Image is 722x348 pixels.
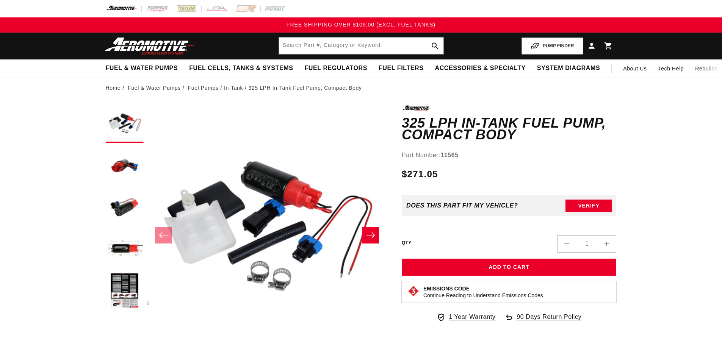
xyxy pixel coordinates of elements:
button: Verify [565,200,612,212]
button: Load image 3 in gallery view [106,189,144,226]
span: Tech Help [658,64,684,73]
span: Fuel & Water Pumps [106,64,178,72]
input: Search by Part Number, Category or Keyword [279,37,443,54]
summary: Fuel & Water Pumps [100,59,184,77]
span: Fuel Regulators [304,64,367,72]
button: Load image 5 in gallery view [106,272,144,310]
span: About Us [623,66,647,72]
button: Emissions CodeContinue Reading to Understand Emissions Codes [423,285,543,299]
label: QTY [402,240,412,246]
a: Fuel & Water Pumps [128,84,180,92]
summary: Fuel Filters [373,59,429,77]
span: 1 Year Warranty [449,312,495,322]
summary: Fuel Cells, Tanks & Systems [183,59,299,77]
button: PUMP FINDER [522,37,583,55]
a: Home [106,84,121,92]
span: FREE SHIPPING OVER $109.00 (EXCL. FUEL TANKS) [287,22,435,28]
a: Fuel Pumps [188,84,219,92]
h1: 325 LPH In-Tank Fuel Pump, Compact Body [402,117,617,141]
span: System Diagrams [537,64,600,72]
img: Emissions code [407,285,420,297]
strong: 11565 [440,152,459,158]
button: search button [427,37,443,54]
li: 325 LPH In-Tank Fuel Pump, Compact Body [249,84,362,92]
span: $271.05 [402,167,438,181]
a: 90 Days Return Policy [504,312,581,329]
button: Load image 4 in gallery view [106,230,144,268]
p: Continue Reading to Understand Emissions Codes [423,292,543,299]
span: Fuel Filters [379,64,424,72]
summary: Fuel Regulators [299,59,373,77]
summary: Accessories & Specialty [429,59,531,77]
div: Part Number: [402,150,617,160]
button: Slide right [362,227,379,243]
strong: Emissions Code [423,286,470,292]
img: Aeromotive [103,37,197,55]
a: 1 Year Warranty [437,312,495,322]
span: 90 Days Return Policy [517,312,581,329]
button: Load image 1 in gallery view [106,105,144,143]
span: Rebuilds [695,64,717,73]
button: Add to Cart [402,259,617,276]
summary: Tech Help [653,59,690,78]
span: Fuel Cells, Tanks & Systems [189,64,293,72]
button: Load image 2 in gallery view [106,147,144,185]
li: In-Tank [224,84,249,92]
div: Does This part fit My vehicle? [406,202,518,209]
a: About Us [617,59,652,78]
summary: System Diagrams [531,59,606,77]
button: Slide left [155,227,172,243]
nav: breadcrumbs [106,84,617,92]
span: Accessories & Specialty [435,64,526,72]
